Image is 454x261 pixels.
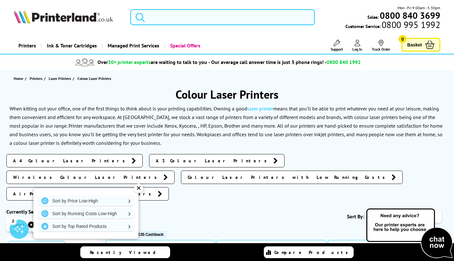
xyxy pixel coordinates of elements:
[13,174,160,180] span: Wireless Colour Laser Printers
[134,231,167,238] button: £35 Cashback
[327,59,361,65] span: 0800 840 1992
[77,76,111,81] span: Colour Laser Printers
[380,10,440,21] b: 0800 840 3699
[102,38,164,54] a: Managed Print Services
[97,59,207,65] span: Over are waiting to talk to you
[49,75,71,82] span: Laser Printers
[264,246,354,258] a: Compare Products
[10,105,439,120] p: When kitting out your office, one of the first things to think about is your printing capabilitie...
[247,105,273,112] a: laser printer
[401,38,440,52] a: Basket 0
[6,187,169,201] a: AirPrint Colour Laser Printers
[30,75,44,82] a: Printers
[347,213,364,220] span: Sort By:
[381,22,440,28] span: 0800 995 1992
[80,246,170,258] a: Recently Viewed
[6,171,175,184] a: Wireless Colour Laser Printers
[352,40,362,52] a: Log In
[156,158,270,164] span: A3 Colour Laser Printers
[13,191,155,197] span: AirPrint Colour Laser Printers
[108,59,151,65] span: 30+ printer experts
[47,38,97,54] span: Ink & Toner Cartridges
[13,158,128,164] span: A4 Colour Laser Printers
[352,47,362,52] span: Log In
[38,208,134,219] a: Sort by Running Costs Low-High
[6,208,99,215] div: Currently Selected
[14,10,113,24] img: Printerland Logo
[38,196,134,206] a: Sort by Price Low-High
[10,123,443,146] p: All of our printers are hand-picked to ensure complete satisfaction for home and business users, ...
[6,154,143,167] a: A4 Colour Laser Printers
[365,208,454,260] img: Open Live Chat window
[398,5,440,11] span: Mon - Fri 9:00am - 5:30pm
[345,22,440,29] span: Customer Service:
[372,40,390,52] a: Track Order
[10,114,435,129] p: At [GEOGRAPHIC_DATA], we stock a vast range of printers from a variety of different models and br...
[181,171,403,184] a: Colour Laser Printers with Low Running Costs
[164,38,205,54] a: Special Offers
[41,38,102,54] a: Ink & Toner Cartridges
[149,154,285,167] a: A3 Colour Laser Printers
[30,75,42,82] span: Printers
[14,75,25,82] a: Home
[331,40,343,52] a: Support
[188,174,388,180] span: Colour Laser Printers with Low Running Costs
[90,250,162,255] span: Recently Viewed
[49,75,73,82] a: Laser Printers
[274,250,351,255] span: Compare Products
[367,14,379,20] span: Sales:
[134,184,143,193] div: ✕
[208,59,361,65] span: - Our average call answer time is just 3 phone rings! -
[138,232,163,237] span: £35 Cashback
[399,35,407,43] span: 0
[10,217,17,224] div: 2
[331,47,343,52] span: Support
[14,10,122,25] a: Printerland Logo
[14,38,41,54] a: Printers
[379,12,440,18] a: 0800 840 3699
[6,87,448,102] h1: Colour Laser Printers
[407,40,422,49] span: Basket
[38,221,134,231] a: Sort by Top Rated Products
